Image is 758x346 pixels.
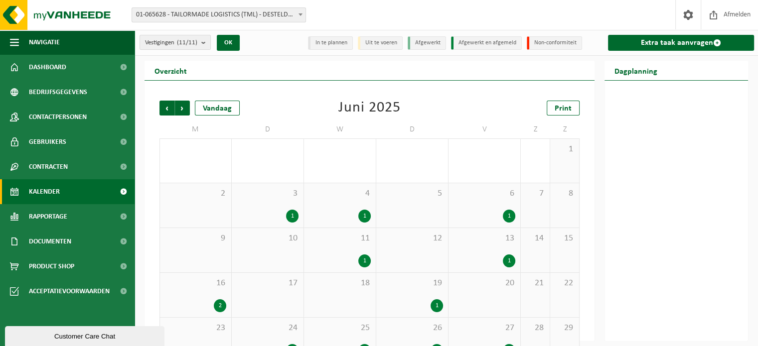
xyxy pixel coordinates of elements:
div: 1 [431,299,443,312]
span: Print [555,105,572,113]
div: 1 [286,210,299,223]
span: 7 [526,188,545,199]
span: Dashboard [29,55,66,80]
span: 14 [526,233,545,244]
span: 9 [165,233,226,244]
span: 20 [454,278,515,289]
li: Uit te voeren [358,36,403,50]
span: Vestigingen [145,35,197,50]
count: (11/11) [177,39,197,46]
span: 26 [381,323,443,334]
iframe: chat widget [5,324,166,346]
span: 15 [555,233,574,244]
td: V [449,120,521,138]
td: Z [521,120,550,138]
a: Extra taak aanvragen [608,35,754,51]
div: 1 [503,254,515,267]
span: 18 [309,278,371,289]
span: 3 [237,188,299,199]
td: Z [550,120,580,138]
li: In te plannen [308,36,353,50]
span: 24 [237,323,299,334]
span: 11 [309,233,371,244]
span: 10 [237,233,299,244]
div: 1 [358,210,371,223]
h2: Dagplanning [605,61,667,80]
span: Contracten [29,154,68,179]
span: 01-065628 - TAILORMADE LOGISTICS (TML) - DESTELDONK [132,8,305,22]
li: Non-conformiteit [527,36,582,50]
span: 23 [165,323,226,334]
h2: Overzicht [145,61,197,80]
span: 5 [381,188,443,199]
span: 2 [165,188,226,199]
td: D [232,120,304,138]
span: Gebruikers [29,129,66,154]
div: Juni 2025 [338,101,401,115]
div: 1 [503,210,515,223]
li: Afgewerkt en afgemeld [451,36,522,50]
button: Vestigingen(11/11) [140,35,211,50]
span: 13 [454,233,515,244]
span: 27 [454,323,515,334]
div: Vandaag [195,101,240,115]
span: 01-065628 - TAILORMADE LOGISTICS (TML) - DESTELDONK [132,7,306,22]
span: Documenten [29,229,71,254]
span: Acceptatievoorwaarden [29,279,110,304]
span: Product Shop [29,254,74,279]
button: OK [217,35,240,51]
span: 29 [555,323,574,334]
span: 21 [526,278,545,289]
span: Vorige [159,101,174,115]
span: Rapportage [29,204,67,229]
span: 19 [381,278,443,289]
div: 1 [358,254,371,267]
td: W [304,120,376,138]
span: 16 [165,278,226,289]
span: Volgende [175,101,190,115]
a: Print [547,101,580,115]
span: 22 [555,278,574,289]
span: Navigatie [29,30,60,55]
span: 25 [309,323,371,334]
span: Bedrijfsgegevens [29,80,87,105]
span: 4 [309,188,371,199]
td: M [159,120,232,138]
span: Contactpersonen [29,105,87,129]
span: 8 [555,188,574,199]
span: 1 [555,144,574,155]
span: Kalender [29,179,60,204]
td: D [376,120,449,138]
span: 17 [237,278,299,289]
li: Afgewerkt [408,36,446,50]
div: 2 [214,299,226,312]
span: 6 [454,188,515,199]
span: 12 [381,233,443,244]
span: 28 [526,323,545,334]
